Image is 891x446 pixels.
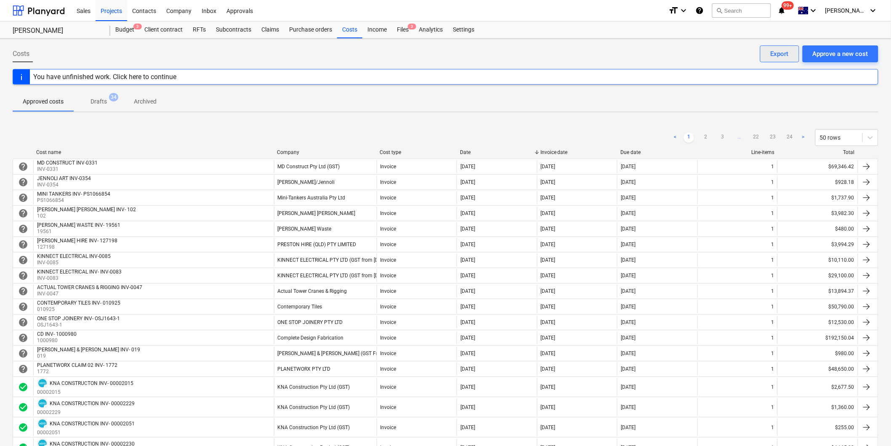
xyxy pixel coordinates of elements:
[541,319,556,325] div: [DATE]
[868,5,878,16] i: keyboard_arrow_down
[777,398,858,416] div: $1,360.00
[777,331,858,345] div: $192,150.04
[392,21,414,38] div: Files
[18,255,28,265] span: help
[18,333,28,343] div: Invoice is waiting for an approval
[18,224,28,234] div: Invoice is waiting for an approval
[18,348,28,358] div: Invoice is waiting for an approval
[460,384,475,390] div: [DATE]
[18,364,28,374] span: help
[621,366,636,372] div: [DATE]
[18,177,28,187] span: help
[621,288,636,294] div: [DATE]
[541,195,556,201] div: [DATE]
[37,409,135,416] p: 00002229
[716,7,723,14] span: search
[621,257,636,263] div: [DATE]
[380,366,396,372] div: Invoice
[460,404,475,410] div: [DATE]
[380,425,396,430] div: Invoice
[18,402,28,412] div: Invoice was approved
[380,257,396,263] div: Invoice
[541,164,556,170] div: [DATE]
[37,362,117,368] div: PLANETWORX CLAIM 02 INV- 1772
[712,3,771,18] button: Search
[460,210,475,216] div: [DATE]
[460,425,475,430] div: [DATE]
[540,149,614,155] div: Invoice date
[256,21,284,38] div: Claims
[777,418,858,436] div: $255.00
[777,175,858,189] div: $928.18
[278,319,343,325] div: ONE STOP JOINERY PTY LTD
[777,191,858,204] div: $1,737.90
[392,21,414,38] a: Files3
[771,210,774,216] div: 1
[777,284,858,298] div: $13,894.37
[460,195,475,201] div: [DATE]
[133,24,142,29] span: 3
[621,149,694,155] div: Due date
[37,212,138,220] p: 102
[380,404,396,410] div: Invoice
[37,368,119,375] p: 1772
[18,317,28,327] span: help
[284,21,337,38] div: Purchase orders
[18,224,28,234] span: help
[362,21,392,38] a: Income
[18,193,28,203] div: Invoice is waiting for an approval
[18,255,28,265] div: Invoice is waiting for an approval
[18,422,28,433] div: Invoice was approved
[380,226,396,232] div: Invoice
[678,5,689,16] i: keyboard_arrow_down
[777,362,858,376] div: $48,650.00
[782,1,794,10] span: 99+
[278,335,344,341] div: Complete Design Fabrication
[798,133,809,143] a: Next page
[668,5,678,16] i: format_size
[777,269,858,282] div: $29,100.00
[37,331,77,337] div: CD INV- 1000980
[777,300,858,313] div: $50,790.00
[771,366,774,372] div: 1
[670,133,681,143] a: Previous page
[460,304,475,310] div: [DATE]
[621,319,636,325] div: [DATE]
[37,398,48,409] div: Invoice has been synced with Xero and its status is currently DRAFT
[460,179,475,185] div: [DATE]
[380,210,396,216] div: Invoice
[734,133,745,143] span: ...
[36,149,270,155] div: Cost name
[777,222,858,236] div: $480.00
[380,350,396,356] div: Invoice
[110,21,139,38] a: Budget3
[37,337,78,344] p: 1000980
[771,335,774,341] div: 1
[380,195,396,201] div: Invoice
[825,7,867,14] span: [PERSON_NAME]
[37,175,91,181] div: JENNOLI ART INV-0354
[771,164,774,170] div: 1
[37,253,111,259] div: KINNECT ELECTRICAL INV-0085
[18,382,28,392] span: check_circle
[541,210,556,216] div: [DATE]
[110,21,139,38] div: Budget
[37,347,140,353] div: [PERSON_NAME] & [PERSON_NAME] INV- 019
[541,366,556,372] div: [DATE]
[541,425,556,430] div: [DATE]
[771,226,774,232] div: 1
[621,335,636,341] div: [DATE]
[380,335,396,341] div: Invoice
[37,275,123,282] p: INV-0083
[771,384,774,390] div: 1
[771,288,774,294] div: 1
[278,257,391,263] div: KINNECT ELECTRICAL PTY LTD (GST from [DATE])
[38,379,47,388] img: xero.svg
[541,288,556,294] div: [DATE]
[18,333,28,343] span: help
[37,316,120,321] div: ONE STOP JOINERY INV- OSJ1643-1
[139,21,188,38] a: Client contract
[621,425,636,430] div: [DATE]
[18,364,28,374] div: Invoice is waiting for an approval
[18,286,28,296] div: Invoice is waiting for an approval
